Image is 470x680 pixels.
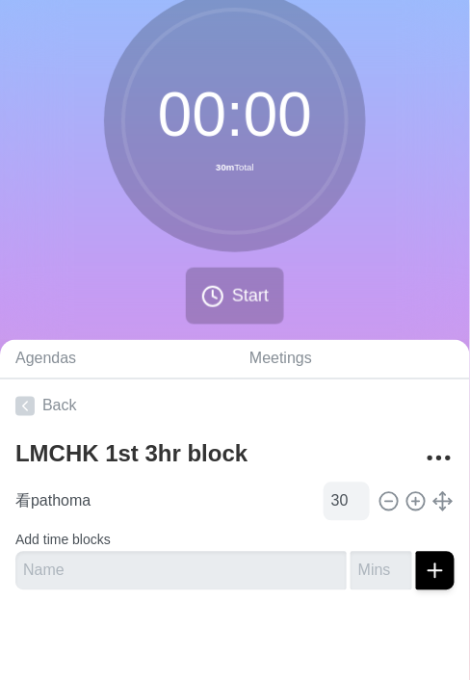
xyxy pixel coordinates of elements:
label: Add time blocks [15,533,111,548]
input: Mins [324,483,370,521]
button: Start [186,268,284,325]
button: More [420,439,458,478]
input: Name [15,552,347,590]
span: Start [232,283,269,309]
input: Name [8,483,320,521]
a: Meetings [234,340,470,379]
input: Mins [351,552,412,590]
